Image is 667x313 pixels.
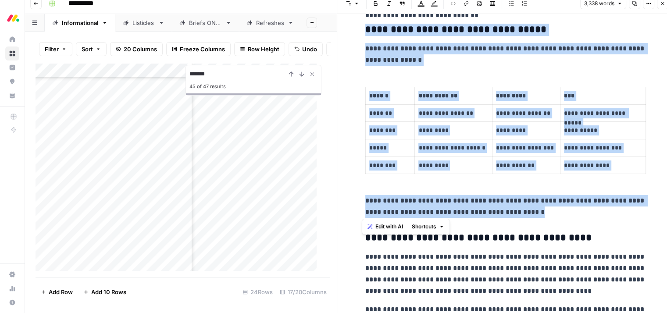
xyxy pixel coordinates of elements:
button: 20 Columns [110,42,163,56]
a: Your Data [5,89,19,103]
span: Add Row [49,288,73,296]
button: Shortcuts [408,221,448,232]
span: Shortcuts [412,223,436,231]
div: Briefs ONLY [189,18,222,27]
a: Browse [5,46,19,60]
span: Edit with AI [375,223,403,231]
a: Opportunities [5,75,19,89]
a: Usage [5,281,19,295]
div: Informational [62,18,98,27]
button: Next Result [296,69,307,79]
a: Listicles [115,14,172,32]
a: Refreshes [239,14,301,32]
button: Previous Result [286,69,296,79]
div: 17/20 Columns [276,285,330,299]
button: Undo [289,42,323,56]
img: Monday.com Logo [5,10,21,26]
span: 20 Columns [124,45,157,53]
button: Edit with AI [364,221,407,232]
a: Informational [45,14,115,32]
button: Filter [39,42,72,56]
button: Help + Support [5,295,19,309]
button: Workspace: Monday.com [5,7,19,29]
button: Add 10 Rows [78,285,132,299]
span: Add 10 Rows [91,288,126,296]
button: Freeze Columns [166,42,231,56]
span: Filter [45,45,59,53]
div: 45 of 47 results [189,81,317,92]
a: Insights [5,60,19,75]
div: Refreshes [256,18,284,27]
span: Freeze Columns [180,45,225,53]
div: 24 Rows [239,285,276,299]
div: Listicles [132,18,155,27]
button: Close Search [307,69,317,79]
a: Briefs ONLY [172,14,239,32]
button: Row Height [234,42,285,56]
span: Undo [302,45,317,53]
button: Sort [76,42,107,56]
span: Sort [82,45,93,53]
button: Add Row [36,285,78,299]
span: Row Height [248,45,279,53]
a: Home [5,32,19,46]
a: Settings [5,267,19,281]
